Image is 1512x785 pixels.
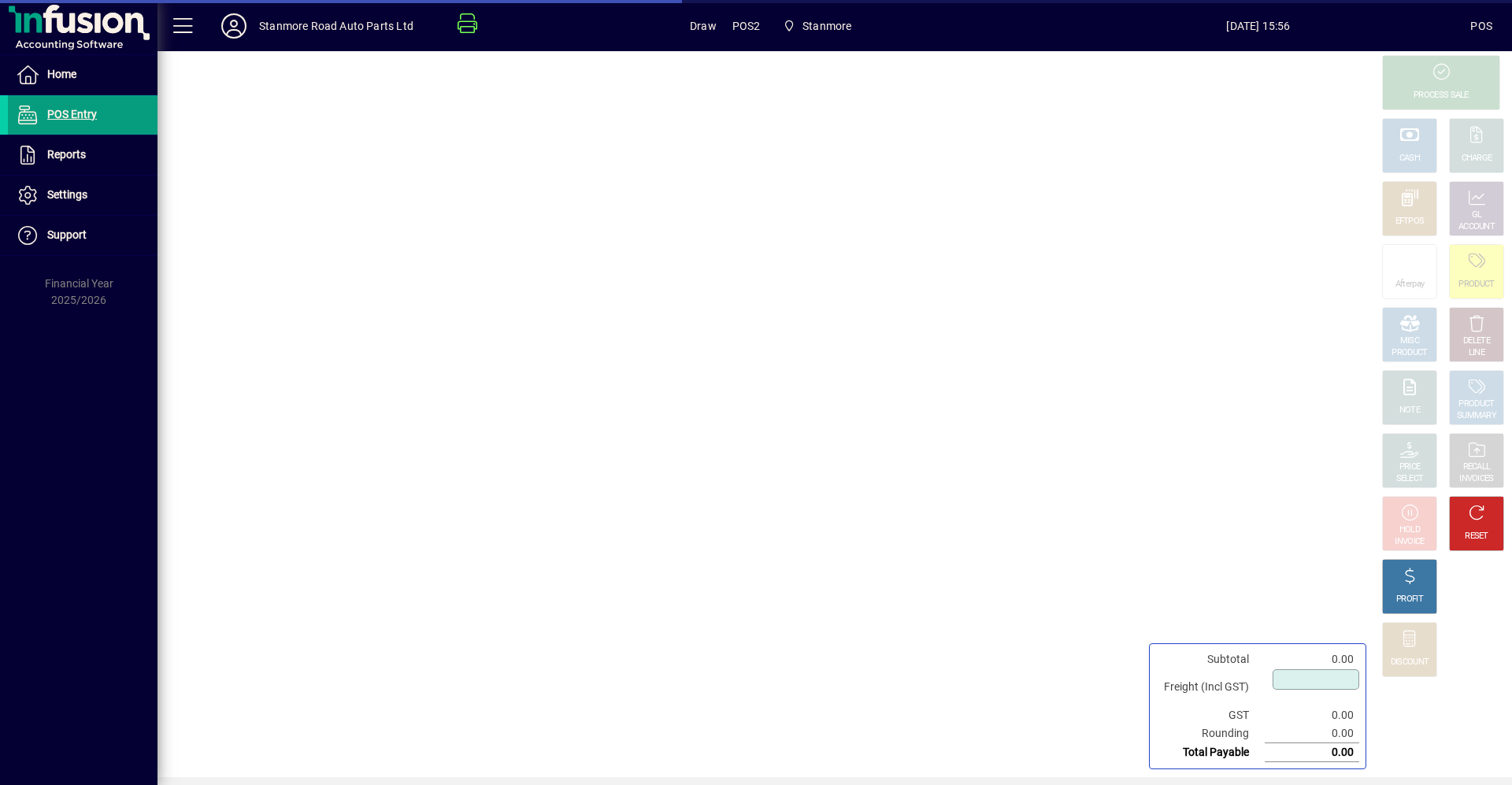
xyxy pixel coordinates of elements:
[1265,650,1359,668] td: 0.00
[1391,657,1429,668] div: DISCOUNT
[1414,90,1469,102] div: PROCESS SALE
[259,13,413,39] div: Stanmore Road Auto Parts Ltd
[47,228,87,241] span: Support
[1458,221,1495,233] div: ACCOUNT
[47,108,97,120] span: POS Entry
[1469,347,1484,359] div: LINE
[8,216,157,255] a: Support
[1156,650,1265,668] td: Subtotal
[1399,153,1420,165] div: CASH
[1470,13,1492,39] div: POS
[1399,524,1420,536] div: HOLD
[1457,410,1496,422] div: SUMMARY
[1046,13,1470,39] span: [DATE] 15:56
[209,12,259,40] button: Profile
[1156,668,1265,706] td: Freight (Incl GST)
[1400,335,1419,347] div: MISC
[1156,743,1265,762] td: Total Payable
[1458,398,1494,410] div: PRODUCT
[776,12,858,40] span: Stanmore
[1396,594,1423,605] div: PROFIT
[8,135,157,175] a: Reports
[1395,536,1424,548] div: INVOICE
[1462,153,1492,165] div: CHARGE
[1156,706,1265,724] td: GST
[1463,461,1491,473] div: RECALL
[690,13,717,39] span: Draw
[1392,347,1427,359] div: PRODUCT
[1396,473,1424,485] div: SELECT
[47,68,76,80] span: Home
[1399,461,1421,473] div: PRICE
[802,13,851,39] span: Stanmore
[1458,279,1494,291] div: PRODUCT
[47,188,87,201] span: Settings
[8,176,157,215] a: Settings
[1395,279,1424,291] div: Afterpay
[732,13,761,39] span: POS2
[1465,531,1488,542] div: RESET
[1265,743,1359,762] td: 0.00
[1472,209,1482,221] div: GL
[1265,706,1359,724] td: 0.00
[1265,724,1359,743] td: 0.00
[1399,405,1420,417] div: NOTE
[1459,473,1493,485] div: INVOICES
[1156,724,1265,743] td: Rounding
[1395,216,1425,228] div: EFTPOS
[8,55,157,94] a: Home
[47,148,86,161] span: Reports
[1463,335,1490,347] div: DELETE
